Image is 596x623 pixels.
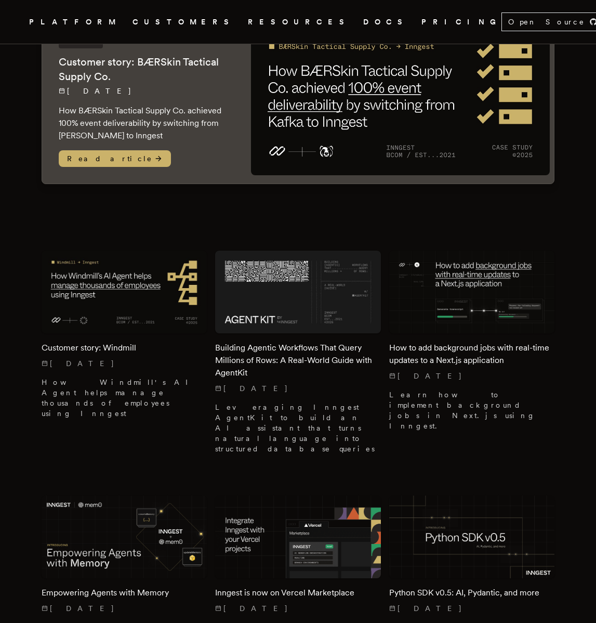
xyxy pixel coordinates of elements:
[42,251,207,333] img: Featured image for Customer story: Windmill blog post
[42,342,207,354] h2: Customer story: Windmill
[389,496,554,578] img: Featured image for Python SDK v0.5: AI, Pydantic, and more blog post
[215,587,380,599] h2: Inngest is now on Vercel Marketplace
[215,342,380,379] h2: Building Agentic Workflows That Query Millions of Rows: A Real-World Guide with AgentKit
[59,86,230,96] p: [DATE]
[389,390,554,431] p: Learn how to implement background jobs in Next.js using Inngest.
[389,371,554,381] p: [DATE]
[389,342,554,367] h2: How to add background jobs with real-time updates to a Next.js application
[215,402,380,454] p: Leveraging Inngest AgentKit to build an AI assistant that turns natural language into structured ...
[42,496,207,578] img: Featured image for Empowering Agents with Memory blog post
[42,358,207,369] p: [DATE]
[215,251,380,454] a: Featured image for Building Agentic Workflows That Query Millions of Rows: A Real-World Guide wit...
[363,16,409,29] a: DOCS
[59,105,230,142] p: How BÆRSkin Tactical Supply Co. achieved 100% event deliverability by switching from [PERSON_NAME...
[215,251,380,333] img: Featured image for Building Agentic Workflows That Query Millions of Rows: A Real-World Guide wit...
[389,587,554,599] h2: Python SDK v0.5: AI, Pydantic, and more
[215,383,380,394] p: [DATE]
[389,251,554,333] img: Featured image for How to add background jobs with real-time updates to a Next.js application blo...
[42,377,207,419] p: How Windmill's AI Agent helps manage thousands of employees using Inngest
[508,17,585,27] span: Open Source
[42,17,554,184] a: Latest PostCustomer story: BÆRSkin Tactical Supply Co.[DATE] How BÆRSkin Tactical Supply Co. achi...
[42,587,207,599] h2: Empowering Agents with Memory
[59,150,171,167] span: Read article
[42,603,207,614] p: [DATE]
[59,55,230,84] h2: Customer story: BÆRSkin Tactical Supply Co.
[389,251,554,431] a: Featured image for How to add background jobs with real-time updates to a Next.js application blo...
[29,16,120,29] button: PLATFORM
[248,16,351,29] button: RESOURCES
[215,496,380,578] img: Featured image for Inngest is now on Vercel Marketplace blog post
[421,16,501,29] a: PRICING
[389,603,554,614] p: [DATE]
[251,25,550,175] img: Featured image for Customer story: BÆRSkin Tactical Supply Co. blog post
[215,603,380,614] p: [DATE]
[133,16,235,29] a: CUSTOMERS
[42,251,207,419] a: Featured image for Customer story: Windmill blog postCustomer story: Windmill[DATE] How Windmill'...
